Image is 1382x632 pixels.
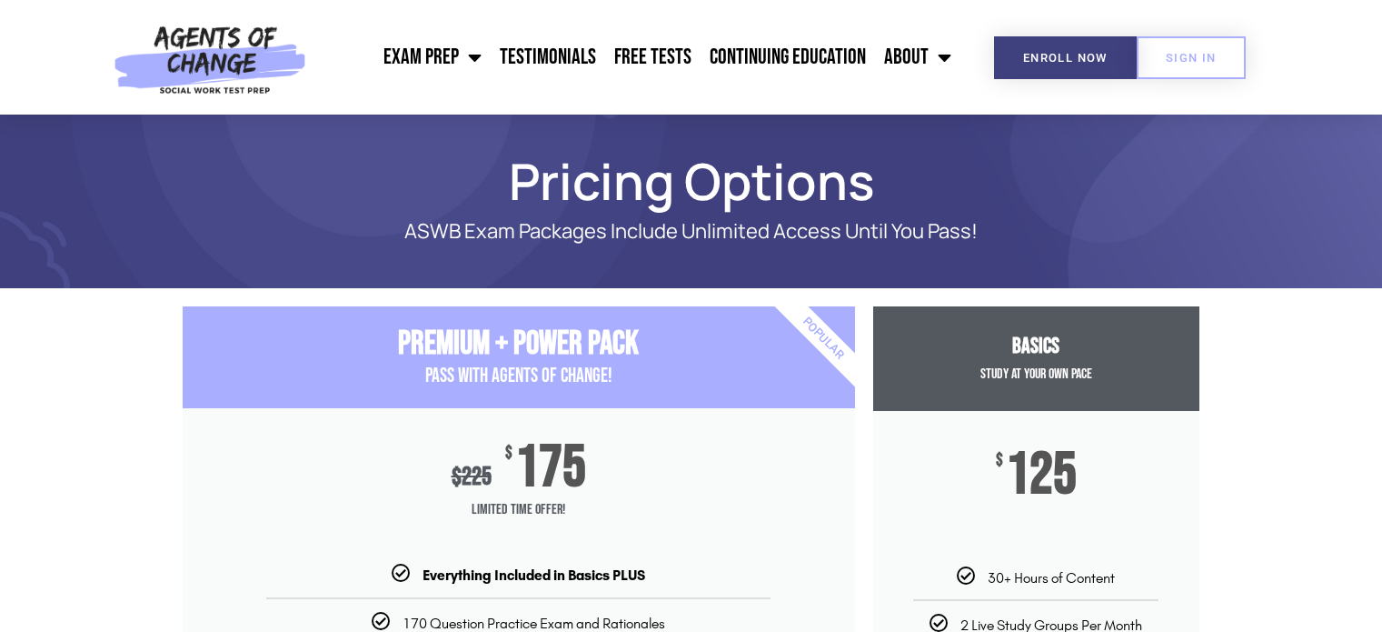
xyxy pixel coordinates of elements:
span: 175 [515,445,586,492]
span: Study at your Own Pace [980,366,1092,383]
b: Everything Included in Basics PLUS [423,567,645,584]
nav: Menu [315,35,960,80]
div: Popular [718,234,928,444]
span: 125 [1006,452,1077,499]
span: Enroll Now [1023,52,1108,64]
span: SIGN IN [1166,52,1217,64]
a: SIGN IN [1137,36,1246,79]
a: Testimonials [491,35,605,80]
span: $ [505,445,512,463]
a: Exam Prep [374,35,491,80]
span: 170 Question Practice Exam and Rationales [403,615,665,632]
h3: Premium + Power Pack [183,325,855,364]
a: Continuing Education [701,35,875,80]
span: $ [452,462,462,492]
span: 30+ Hours of Content [988,569,1115,587]
p: ASWB Exam Packages Include Unlimited Access Until You Pass! [246,220,1137,243]
span: Limited Time Offer! [183,492,855,528]
a: Enroll Now [994,36,1137,79]
h3: Basics [873,334,1199,360]
a: Free Tests [605,35,701,80]
span: PASS with AGENTS OF CHANGE! [425,364,612,388]
div: 225 [452,462,492,492]
h1: Pricing Options [174,160,1209,202]
span: $ [996,452,1003,470]
a: About [875,35,960,80]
